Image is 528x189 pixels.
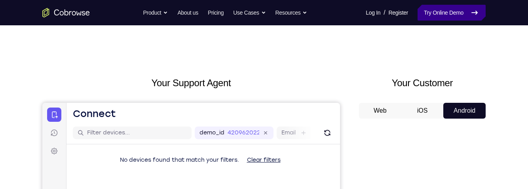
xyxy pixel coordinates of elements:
[239,26,253,34] label: Email
[5,23,19,37] a: Sessions
[157,26,182,34] label: demo_id
[42,76,340,90] h2: Your Support Agent
[279,24,291,36] button: Refresh
[401,103,444,119] button: iOS
[359,76,486,90] h2: Your Customer
[443,103,486,119] button: Android
[198,49,245,65] button: Clear filters
[30,5,74,17] h1: Connect
[208,5,224,21] a: Pricing
[42,8,90,17] a: Go to the home page
[177,5,198,21] a: About us
[366,5,380,21] a: Log In
[418,5,486,21] a: Try Online Demo
[275,5,308,21] button: Resources
[45,26,144,34] input: Filter devices...
[5,5,19,19] a: Connect
[233,5,266,21] button: Use Cases
[359,103,401,119] button: Web
[384,8,385,17] span: /
[78,54,197,60] span: No devices found that match your filters.
[143,5,168,21] button: Product
[389,5,408,21] a: Register
[5,41,19,55] a: Settings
